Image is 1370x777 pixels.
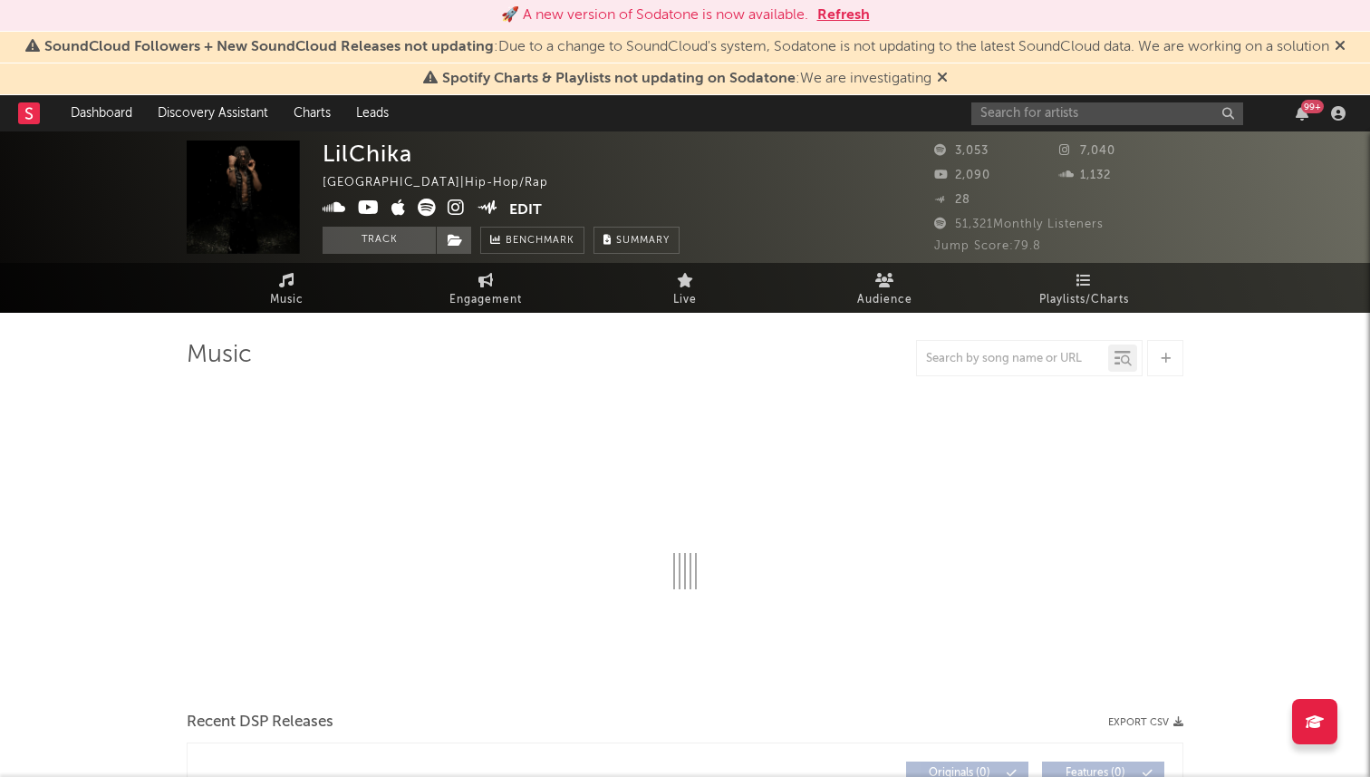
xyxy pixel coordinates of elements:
a: Engagement [386,263,585,313]
a: Music [187,263,386,313]
a: Audience [785,263,984,313]
span: : We are investigating [442,72,931,86]
a: Playlists/Charts [984,263,1183,313]
span: Dismiss [937,72,948,86]
div: 🚀 A new version of Sodatone is now available. [501,5,808,26]
div: [GEOGRAPHIC_DATA] | Hip-Hop/Rap [323,172,569,194]
span: 1,132 [1059,170,1111,181]
a: Charts [281,95,343,131]
span: Live [673,289,697,311]
span: Dismiss [1335,40,1346,54]
div: LilChika [323,141,412,167]
span: 7,040 [1059,145,1115,157]
button: Refresh [817,5,870,26]
div: 99 + [1301,100,1324,113]
span: Audience [857,289,912,311]
span: Music [270,289,304,311]
a: Live [585,263,785,313]
span: 2,090 [934,170,990,181]
span: 28 [934,194,970,206]
a: Benchmark [480,227,584,254]
span: SoundCloud Followers + New SoundCloud Releases not updating [44,40,494,54]
input: Search by song name or URL [917,352,1108,366]
button: 99+ [1296,106,1308,121]
button: Export CSV [1108,717,1183,728]
span: Benchmark [506,230,574,252]
span: Engagement [449,289,522,311]
span: Recent DSP Releases [187,712,333,733]
span: Jump Score: 79.8 [934,240,1041,252]
a: Discovery Assistant [145,95,281,131]
span: 51,321 Monthly Listeners [934,219,1104,230]
span: : Due to a change to SoundCloud's system, Sodatone is not updating to the latest SoundCloud data.... [44,40,1329,54]
span: 3,053 [934,145,989,157]
a: Leads [343,95,401,131]
button: Summary [593,227,680,254]
span: Summary [616,236,670,246]
input: Search for artists [971,102,1243,125]
span: Spotify Charts & Playlists not updating on Sodatone [442,72,796,86]
button: Edit [509,199,542,221]
span: Playlists/Charts [1039,289,1129,311]
a: Dashboard [58,95,145,131]
button: Track [323,227,436,254]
